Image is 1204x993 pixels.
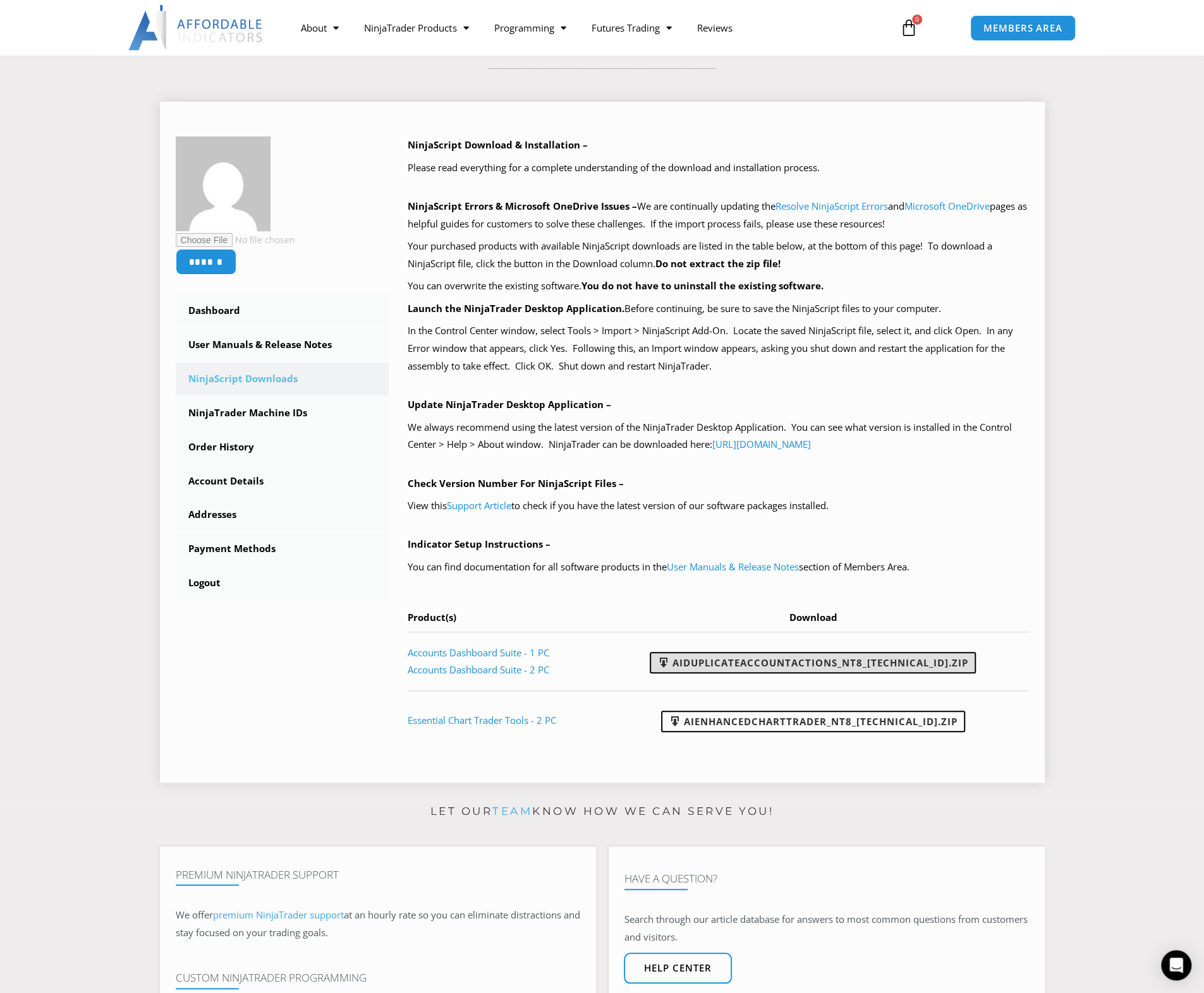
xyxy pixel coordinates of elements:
[176,533,389,565] a: Payment Methods
[775,200,888,212] a: Resolve NinjaScript Errors
[408,497,1029,515] p: View this to check if you have the latest version of our software packages installed.
[176,498,389,531] a: Addresses
[624,953,732,984] a: Help center
[970,15,1076,41] a: MEMBERS AREA
[408,663,549,676] a: Accounts Dashboard Suite - 2 PC
[1161,950,1191,980] div: Open Intercom Messenger
[176,328,389,361] a: User Manuals & Release Notes
[481,13,578,42] a: Programming
[904,200,990,212] a: Microsoft OneDrive
[581,279,824,292] b: You do not have to uninstall the existing software.
[408,238,1029,273] p: Your purchased products with available NinjaScript downloads are listed in the table below, at th...
[408,538,550,550] b: Indicator Setup Instructions –
[176,397,389,430] a: NinjaTrader Machine IDs
[176,908,580,939] span: at an hourly rate so you can eliminate distractions and stay focused on your trading goals.
[408,419,1029,454] p: We always recommend using the latest version of the NinjaTrader Desktop Application. You can see ...
[176,294,389,327] a: Dashboard
[408,714,556,726] a: Essential Chart Trader Tools - 2 PC
[176,136,271,231] img: 5f134d5080cd8606c769c067cdb75d253f8f6419f1c7daba1e0781ed198c4de3
[624,872,1029,885] h4: Have A Question?
[983,23,1062,33] span: MEMBERS AREA
[408,646,549,659] a: Accounts Dashboard Suite - 1 PC
[655,257,781,270] b: Do not extract the zip file!
[176,972,580,984] h4: Custom NinjaTrader Programming
[408,477,624,490] b: Check Version Number For NinjaScript Files –
[447,499,511,512] a: Support Article
[408,302,624,315] b: Launch the NinjaTrader Desktop Application.
[288,13,351,42] a: About
[176,465,389,498] a: Account Details
[492,805,532,817] a: team
[128,5,264,51] img: LogoAI | Affordable Indicators – NinjaTrader
[624,911,1029,946] p: Search through our article database for answers to most common questions from customers and visit...
[176,363,389,395] a: NinjaScript Downloads
[408,322,1029,375] p: In the Control Center window, select Tools > Import > NinjaScript Add-On. Locate the saved NinjaS...
[288,13,885,42] nav: Menu
[176,908,213,921] span: We offer
[213,908,344,921] a: premium NinjaTrader support
[650,652,976,673] a: AIDuplicateAccountActions_NT8_[TECHNICAL_ID].zip
[160,802,1045,822] p: Let our know how we can serve you!
[712,438,811,450] a: [URL][DOMAIN_NAME]
[644,963,712,973] span: Help center
[408,300,1029,318] p: Before continuing, be sure to save the NinjaScript files to your computer.
[684,13,745,42] a: Reviews
[408,200,637,212] b: NinjaScript Errors & Microsoft OneDrive Issues –
[408,611,456,623] span: Product(s)
[408,198,1029,233] p: We are continually updating the and pages as helpful guides for customers to solve these challeng...
[408,138,588,151] b: NinjaScript Download & Installation –
[408,277,1029,295] p: You can overwrite the existing software.
[881,9,937,46] a: 0
[176,567,389,599] a: Logout
[176,294,389,599] nav: Account pages
[578,13,684,42] a: Futures Trading
[176,431,389,464] a: Order History
[661,711,965,732] a: AIEnhancedChartTrader_NT8_[TECHNICAL_ID].zip
[351,13,481,42] a: NinjaTrader Products
[408,558,1029,576] p: You can find documentation for all software products in the section of Members Area.
[912,15,922,25] span: 0
[789,611,837,623] span: Download
[408,159,1029,177] p: Please read everything for a complete understanding of the download and installation process.
[408,398,611,411] b: Update NinjaTrader Desktop Application –
[667,560,799,573] a: User Manuals & Release Notes
[176,869,580,881] h4: Premium NinjaTrader Support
